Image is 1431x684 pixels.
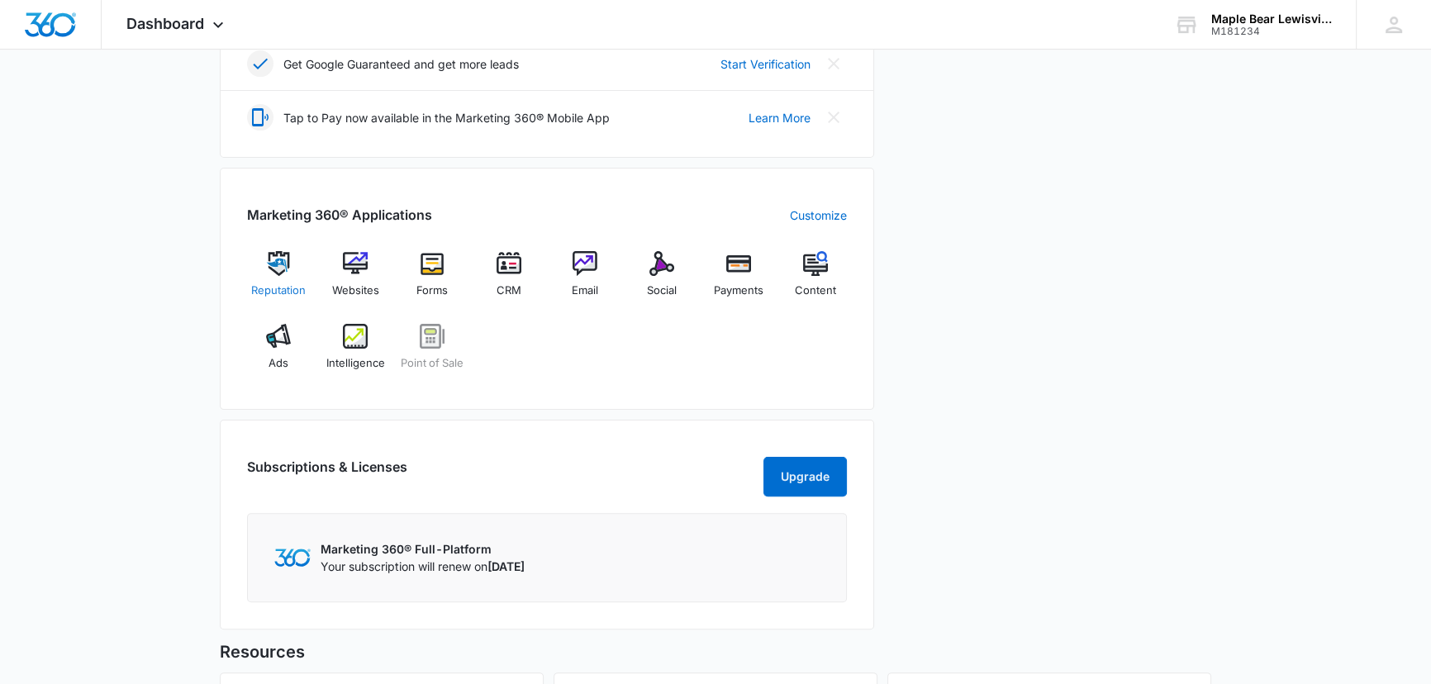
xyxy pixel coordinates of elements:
[630,251,694,311] a: Social
[401,251,464,311] a: Forms
[572,283,598,299] span: Email
[126,15,204,32] span: Dashboard
[783,251,847,311] a: Content
[820,50,847,77] button: Close
[477,251,540,311] a: CRM
[714,283,763,299] span: Payments
[326,355,385,372] span: Intelligence
[247,324,311,383] a: Ads
[416,283,448,299] span: Forms
[321,540,525,558] p: Marketing 360® Full-Platform
[707,251,771,311] a: Payments
[554,251,617,311] a: Email
[795,283,836,299] span: Content
[790,207,847,224] a: Customize
[324,324,387,383] a: Intelligence
[283,109,610,126] p: Tap to Pay now available in the Marketing 360® Mobile App
[247,251,311,311] a: Reputation
[820,104,847,131] button: Close
[763,457,847,496] button: Upgrade
[1211,12,1332,26] div: account name
[321,558,525,575] p: Your subscription will renew on
[401,324,464,383] a: Point of Sale
[749,109,811,126] a: Learn More
[324,251,387,311] a: Websites
[487,559,525,573] span: [DATE]
[332,283,379,299] span: Websites
[247,457,407,490] h2: Subscriptions & Licenses
[251,283,306,299] span: Reputation
[283,55,519,73] p: Get Google Guaranteed and get more leads
[269,355,288,372] span: Ads
[1211,26,1332,37] div: account id
[247,205,432,225] h2: Marketing 360® Applications
[220,639,1211,664] h5: Resources
[401,355,464,372] span: Point of Sale
[647,283,677,299] span: Social
[720,55,811,73] a: Start Verification
[274,549,311,566] img: Marketing 360 Logo
[497,283,521,299] span: CRM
